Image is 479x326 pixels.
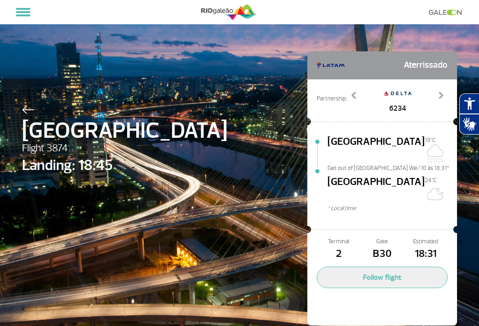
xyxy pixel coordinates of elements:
button: Follow flight [317,267,448,288]
span: 24°C [425,177,437,184]
span: [GEOGRAPHIC_DATA] [22,114,227,148]
span: Estimated [404,237,448,246]
div: Plugin de acessibilidade da Hand Talk. [459,93,479,135]
img: Céu limpo [425,184,443,203]
span: [GEOGRAPHIC_DATA] [327,134,425,164]
span: * Local time [327,204,457,213]
button: Abrir tradutor de língua de sinais. [459,114,479,135]
span: 18:31 [404,246,448,262]
span: Partnership: [317,94,347,103]
span: Gate [360,237,404,246]
img: Nublado [425,144,443,163]
span: Aterrissado [404,56,448,75]
span: 2 [317,246,360,262]
span: Get out of [GEOGRAPHIC_DATA] We/10 às 18:31* [327,164,457,170]
span: Flight 3874 [22,141,227,156]
span: 18°C [425,136,436,144]
span: [GEOGRAPHIC_DATA] [327,174,425,204]
span: Terminal [317,237,360,246]
span: Landing: 18:45 [22,154,227,177]
span: B30 [360,246,404,262]
button: Abrir recursos assistivos. [459,93,479,114]
span: 6234 [384,103,412,114]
